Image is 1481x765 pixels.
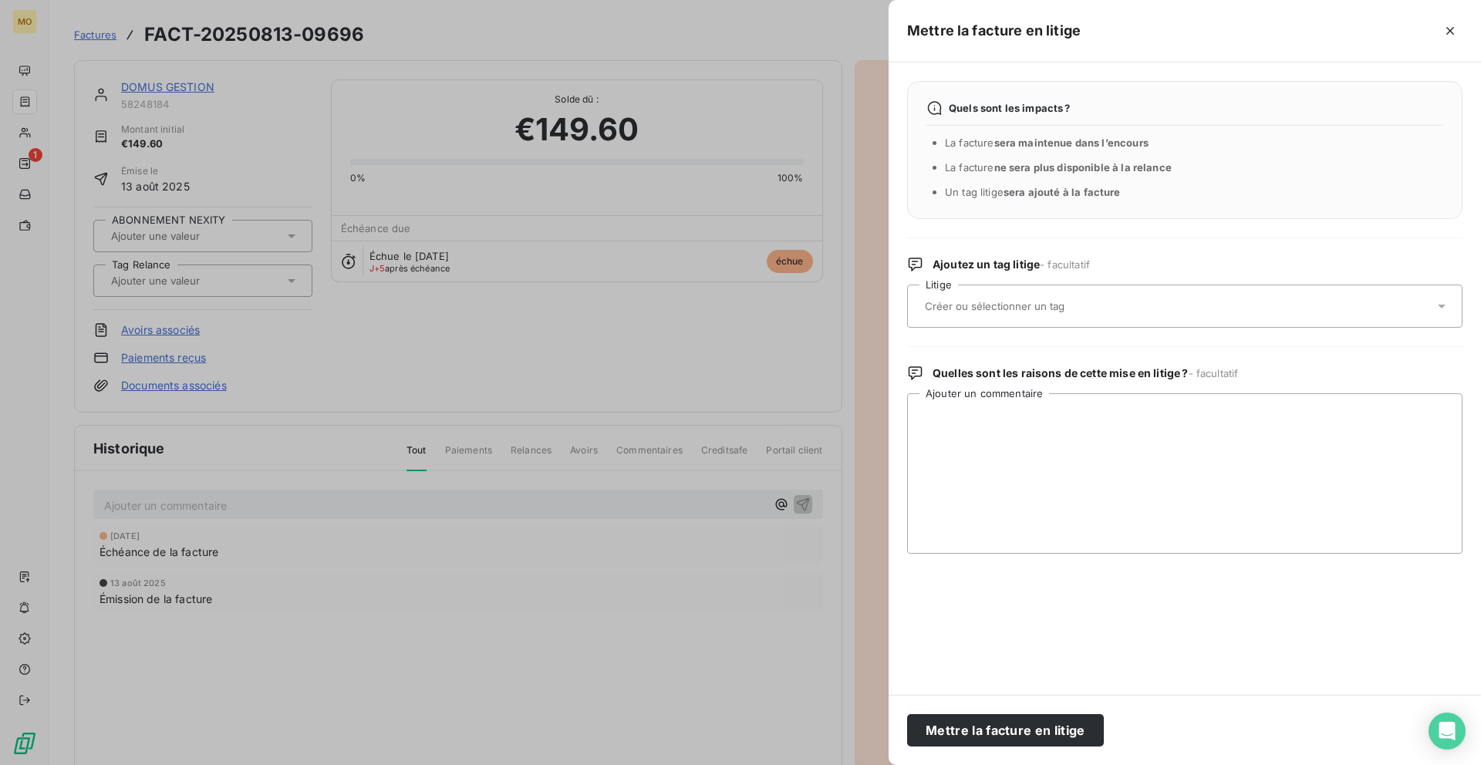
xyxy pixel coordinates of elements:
[994,136,1149,149] span: sera maintenue dans l’encours
[1004,186,1121,198] span: sera ajouté à la facture
[1189,367,1239,379] span: - facultatif
[945,136,1149,149] span: La facture
[907,714,1104,746] button: Mettre la facture en litige
[923,299,1148,313] input: Créer ou sélectionner un tag
[1040,258,1090,271] span: - facultatif
[949,102,1071,114] span: Quels sont les impacts ?
[945,161,1172,174] span: La facture
[933,257,1090,272] span: Ajoutez un tag litige
[1429,713,1466,750] div: Open Intercom Messenger
[994,161,1172,174] span: ne sera plus disponible à la relance
[933,366,1238,381] span: Quelles sont les raisons de cette mise en litige ?
[907,20,1081,42] h5: Mettre la facture en litige
[945,186,1121,198] span: Un tag litige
